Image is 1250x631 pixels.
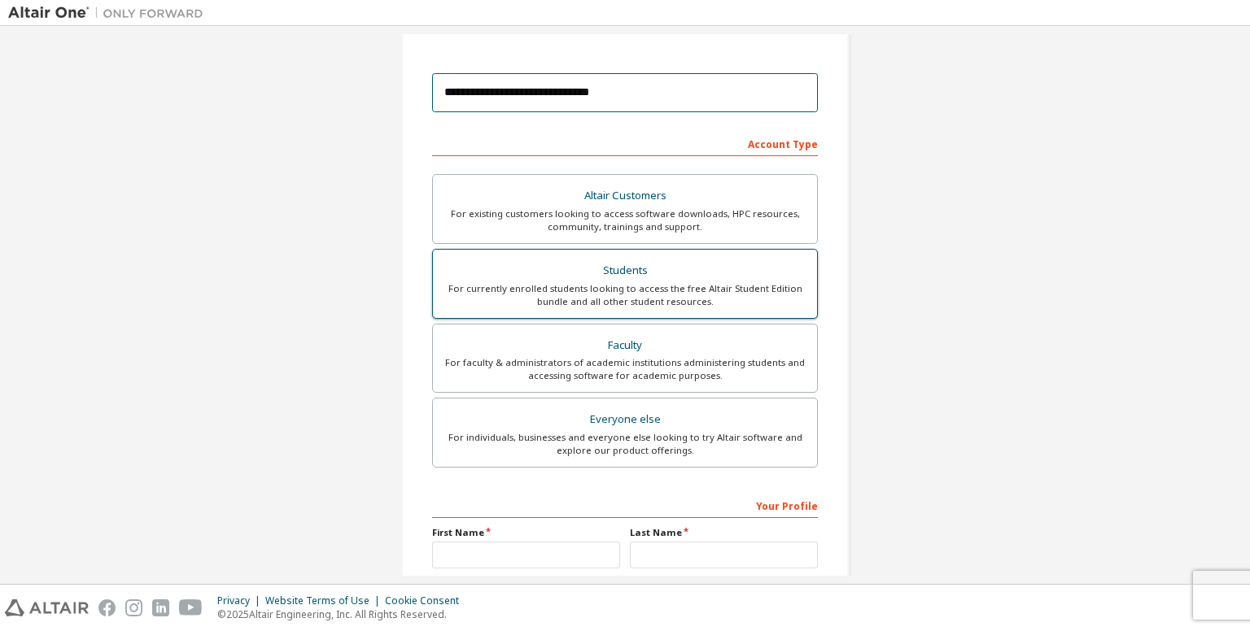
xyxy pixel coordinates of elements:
img: instagram.svg [125,599,142,616]
div: Cookie Consent [385,594,469,607]
div: Altair Customers [443,185,807,207]
img: Altair One [8,5,212,21]
div: Faculty [443,334,807,357]
div: Website Terms of Use [265,594,385,607]
div: For currently enrolled students looking to access the free Altair Student Edition bundle and all ... [443,282,807,308]
div: For existing customers looking to access software downloads, HPC resources, community, trainings ... [443,207,807,233]
label: Last Name [630,526,818,539]
div: Your Profile [432,492,818,518]
div: Privacy [217,594,265,607]
img: youtube.svg [179,599,203,616]
div: For faculty & administrators of academic institutions administering students and accessing softwa... [443,356,807,382]
div: Everyone else [443,408,807,431]
div: Account Type [432,130,818,156]
img: linkedin.svg [152,599,169,616]
img: altair_logo.svg [5,599,89,616]
p: © 2025 Altair Engineering, Inc. All Rights Reserved. [217,607,469,621]
div: Students [443,259,807,282]
div: For individuals, businesses and everyone else looking to try Altair software and explore our prod... [443,431,807,457]
label: First Name [432,526,620,539]
img: facebook.svg [98,599,116,616]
